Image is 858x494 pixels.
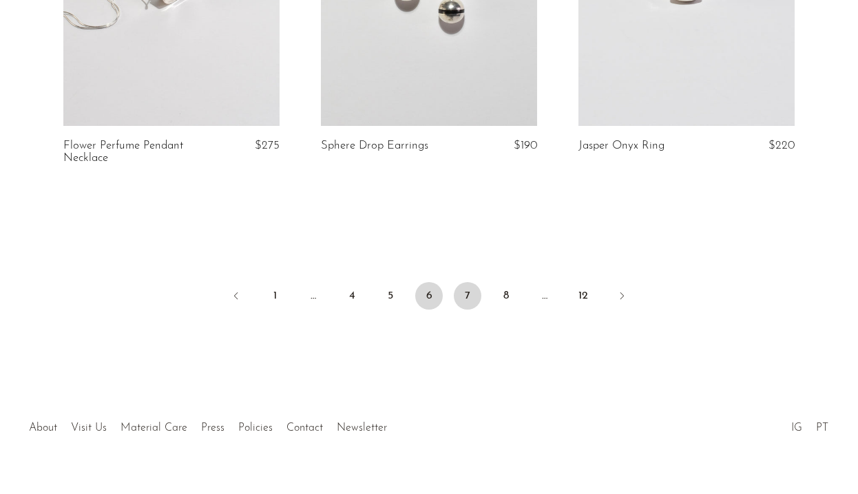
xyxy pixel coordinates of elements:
a: 12 [569,282,597,310]
a: Policies [238,422,273,433]
a: Contact [286,422,323,433]
span: … [531,282,558,310]
a: Material Care [121,422,187,433]
ul: Quick links [22,411,394,438]
a: Sphere Drop Earrings [321,140,428,152]
span: 6 [415,282,443,310]
a: 5 [377,282,404,310]
a: Visit Us [71,422,107,433]
ul: Social Medias [784,411,835,438]
a: 8 [492,282,520,310]
a: IG [791,422,802,433]
a: Next [608,282,636,312]
span: $220 [768,140,795,151]
a: 1 [261,282,289,310]
a: Flower Perfume Pendant Necklace [63,140,207,165]
a: Press [201,422,224,433]
a: 4 [338,282,366,310]
span: … [300,282,327,310]
a: PT [816,422,828,433]
a: Previous [222,282,250,312]
a: Jasper Onyx Ring [578,140,665,152]
span: $190 [514,140,537,151]
a: 7 [454,282,481,310]
span: $275 [255,140,280,151]
a: About [29,422,57,433]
